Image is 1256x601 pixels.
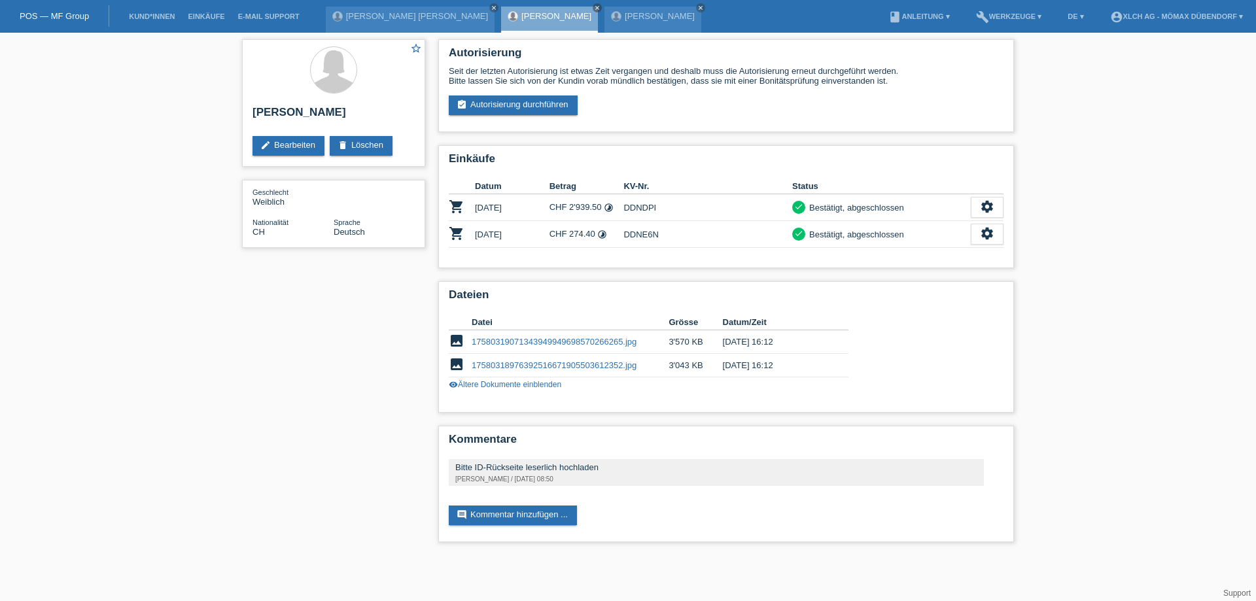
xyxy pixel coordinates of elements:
[410,43,422,56] a: star_border
[489,3,498,12] a: close
[253,106,415,126] h2: [PERSON_NAME]
[1061,12,1090,20] a: DE ▾
[330,136,392,156] a: deleteLöschen
[472,337,637,347] a: 17580319071343949949698570266265.jpg
[697,5,704,11] i: close
[794,202,803,211] i: check
[455,475,977,483] div: [PERSON_NAME] / [DATE] 08:50
[549,194,624,221] td: CHF 2'939.50
[457,99,467,110] i: assignment_turned_in
[449,152,1003,172] h2: Einkäufe
[475,179,549,194] th: Datum
[1223,589,1251,598] a: Support
[549,221,624,248] td: CHF 274.40
[491,5,497,11] i: close
[669,315,722,330] th: Grösse
[623,221,792,248] td: DDNE6N
[253,136,324,156] a: editBearbeiten
[472,315,669,330] th: Datei
[449,199,464,215] i: POSP00026695
[888,10,901,24] i: book
[696,3,705,12] a: close
[232,12,306,20] a: E-Mail Support
[594,5,601,11] i: close
[449,95,578,115] a: assignment_turned_inAutorisierung durchführen
[521,11,591,21] a: [PERSON_NAME]
[181,12,231,20] a: Einkäufe
[723,315,830,330] th: Datum/Zeit
[449,66,1003,86] div: Seit der letzten Autorisierung ist etwas Zeit vergangen und deshalb muss die Autorisierung erneut...
[449,356,464,372] i: image
[805,201,904,215] div: Bestätigt, abgeschlossen
[604,203,614,213] i: Fixe Raten - Zinsübernahme durch Kunde (12 Raten)
[253,218,288,226] span: Nationalität
[122,12,181,20] a: Kund*innen
[625,11,695,21] a: [PERSON_NAME]
[449,380,561,389] a: visibilityÄltere Dokumente einblenden
[723,330,830,354] td: [DATE] 16:12
[805,228,904,241] div: Bestätigt, abgeschlossen
[623,194,792,221] td: DDNDPI
[253,188,288,196] span: Geschlecht
[549,179,624,194] th: Betrag
[334,218,360,226] span: Sprache
[253,227,265,237] span: Schweiz
[449,333,464,349] i: image
[338,140,348,150] i: delete
[449,288,1003,308] h2: Dateien
[449,46,1003,66] h2: Autorisierung
[723,354,830,377] td: [DATE] 16:12
[475,194,549,221] td: [DATE]
[976,10,989,24] i: build
[260,140,271,150] i: edit
[597,230,607,239] i: Fixe Raten - Zinsübernahme durch Kunde (6 Raten)
[980,199,994,214] i: settings
[593,3,602,12] a: close
[449,433,1003,453] h2: Kommentare
[346,11,488,21] a: [PERSON_NAME] [PERSON_NAME]
[253,187,334,207] div: Weiblich
[969,12,1049,20] a: buildWerkzeuge ▾
[623,179,792,194] th: KV-Nr.
[794,229,803,238] i: check
[457,509,467,520] i: comment
[882,12,956,20] a: bookAnleitung ▾
[980,226,994,241] i: settings
[669,354,722,377] td: 3'043 KB
[475,221,549,248] td: [DATE]
[410,43,422,54] i: star_border
[455,462,977,472] div: Bitte ID-Rückseite leserlich hochladen
[20,11,89,21] a: POS — MF Group
[449,226,464,241] i: POSP00027603
[1110,10,1123,24] i: account_circle
[472,360,637,370] a: 17580318976392516671905503612352.jpg
[792,179,971,194] th: Status
[449,380,458,389] i: visibility
[669,330,722,354] td: 3'570 KB
[1104,12,1249,20] a: account_circleXLCH AG - Mömax Dübendorf ▾
[334,227,365,237] span: Deutsch
[449,506,577,525] a: commentKommentar hinzufügen ...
